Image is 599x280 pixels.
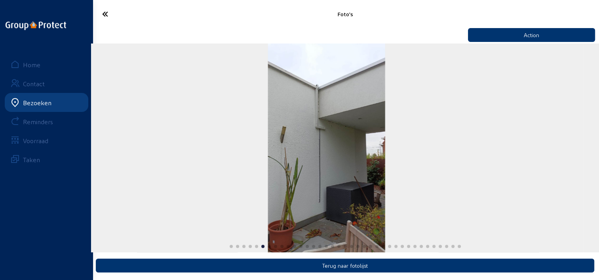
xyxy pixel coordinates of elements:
a: Bezoeken [5,93,88,112]
div: Voorraad [23,137,48,144]
a: Home [5,55,88,74]
div: Taken [23,156,40,163]
div: Foto's [176,11,514,17]
div: Contact [23,80,45,87]
a: Contact [5,74,88,93]
button: Terug naar fotolijst [96,259,594,272]
img: 903269af-36f5-c304-95a1-8166ffc31285.jpeg [268,44,385,252]
div: Reminders [23,118,53,125]
a: Reminders [5,112,88,131]
button: Action [468,28,595,42]
div: Home [23,61,40,68]
img: logo-oneline.png [6,21,66,30]
a: Taken [5,150,88,169]
div: Bezoeken [23,99,51,106]
swiper-slide: 6 / 37 [70,44,584,252]
a: Voorraad [5,131,88,150]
